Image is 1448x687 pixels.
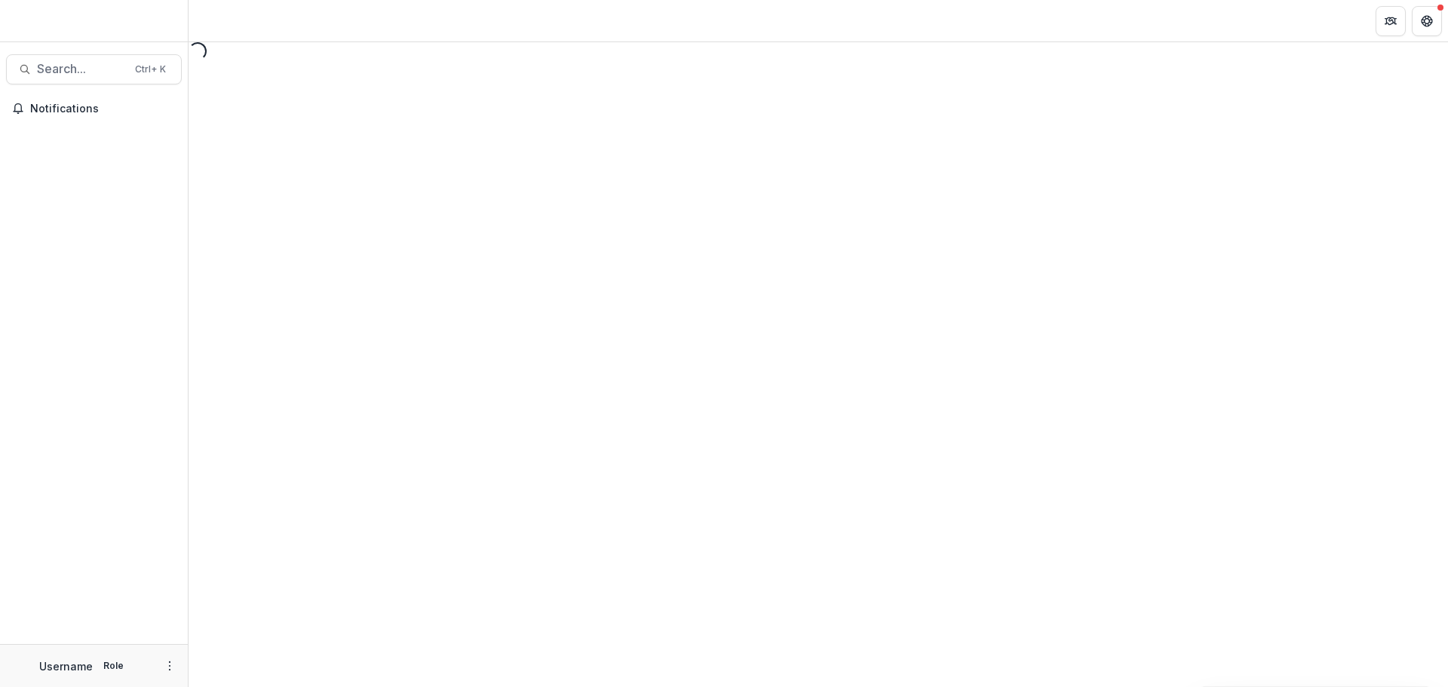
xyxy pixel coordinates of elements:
span: Notifications [30,103,176,115]
button: More [161,657,179,675]
button: Get Help [1412,6,1442,36]
div: Ctrl + K [132,61,169,78]
button: Search... [6,54,182,84]
p: Role [99,659,128,673]
p: Username [39,658,93,674]
span: Search... [37,62,126,76]
button: Notifications [6,97,182,121]
button: Partners [1376,6,1406,36]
